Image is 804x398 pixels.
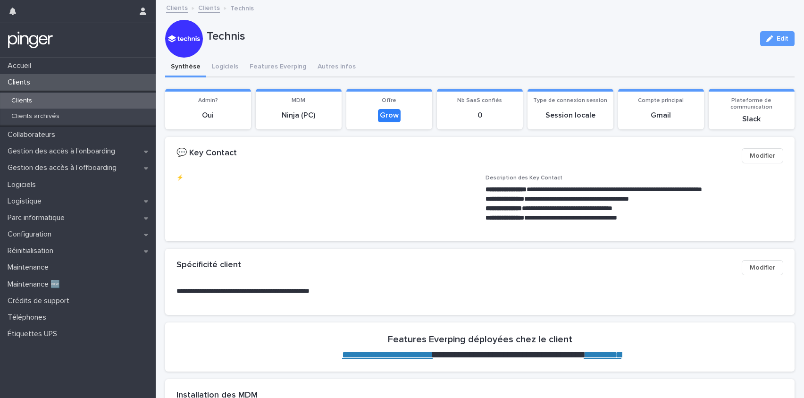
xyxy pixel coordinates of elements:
[166,2,188,13] a: Clients
[533,98,607,103] span: Type de connexion session
[198,2,220,13] a: Clients
[388,334,572,345] h2: Features Everping déployées chez le client
[207,30,753,43] p: Technis
[714,115,789,124] p: Slack
[638,98,684,103] span: Compte principal
[4,147,123,156] p: Gestion des accès à l’onboarding
[760,31,795,46] button: Edit
[4,97,40,105] p: Clients
[176,175,184,181] span: ⚡️
[230,2,254,13] p: Technis
[4,163,124,172] p: Gestion des accès à l’offboarding
[176,260,241,271] h2: Spécificité client
[4,313,54,322] p: Téléphones
[292,98,305,103] span: MDM
[176,185,474,195] p: -
[443,111,517,120] p: 0
[742,260,783,275] button: Modifier
[244,58,312,77] button: Features Everping
[4,78,38,87] p: Clients
[4,296,77,305] p: Crédits de support
[486,175,562,181] span: Description des Key Contact
[261,111,336,120] p: Ninja (PC)
[4,112,67,120] p: Clients archivés
[4,230,59,239] p: Configuration
[4,180,43,189] p: Logiciels
[378,109,401,122] div: Grow
[4,213,72,222] p: Parc informatique
[742,148,783,163] button: Modifier
[777,35,788,42] span: Edit
[624,111,698,120] p: Gmail
[4,263,56,272] p: Maintenance
[382,98,396,103] span: Offre
[4,246,61,255] p: Réinitialisation
[750,263,775,272] span: Modifier
[8,31,53,50] img: mTgBEunGTSyRkCgitkcU
[4,280,67,289] p: Maintenance 🆕
[730,98,772,110] span: Plateforme de communication
[4,330,65,339] p: Étiquettes UPS
[312,58,361,77] button: Autres infos
[4,197,49,206] p: Logistique
[206,58,244,77] button: Logiciels
[4,130,63,139] p: Collaborateurs
[457,98,502,103] span: Nb SaaS confiés
[750,151,775,161] span: Modifier
[165,58,206,77] button: Synthèse
[171,111,245,120] p: Oui
[176,148,237,159] h2: 💬 Key Contact
[4,61,39,70] p: Accueil
[533,111,608,120] p: Session locale
[198,98,218,103] span: Admin?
